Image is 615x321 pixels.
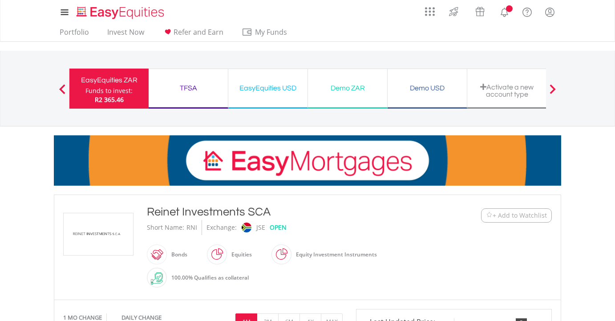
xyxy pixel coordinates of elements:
[104,28,148,41] a: Invest Now
[174,27,223,37] span: Refer and Earn
[516,2,538,20] a: FAQ's and Support
[234,82,302,94] div: EasyEquities USD
[147,204,426,220] div: Reinet Investments SCA
[75,74,143,86] div: EasyEquities ZAR
[538,2,561,22] a: My Profile
[54,135,561,186] img: EasyMortage Promotion Banner
[65,213,132,255] img: EQU.ZA.RNI.png
[154,82,223,94] div: TFSA
[493,2,516,20] a: Notifications
[227,244,252,265] div: Equities
[313,82,382,94] div: Demo ZAR
[56,28,93,41] a: Portfolio
[270,220,287,235] div: OPEN
[486,212,493,219] img: Watchlist
[291,244,377,265] div: Equity Investment Instruments
[425,7,435,16] img: grid-menu-icon.svg
[85,86,133,95] div: Funds to invest:
[256,220,265,235] div: JSE
[167,244,187,265] div: Bonds
[75,5,168,20] img: EasyEquities_Logo.png
[481,208,552,223] button: Watchlist + Add to Watchlist
[467,2,493,19] a: Vouchers
[186,220,197,235] div: RNI
[171,274,249,281] span: 100.00% Qualifies as collateral
[151,272,163,284] img: collateral-qualifying-green.svg
[206,220,237,235] div: Exchange:
[242,26,300,38] span: My Funds
[147,220,184,235] div: Short Name:
[419,2,441,16] a: AppsGrid
[446,4,461,19] img: thrive-v2.svg
[159,28,227,41] a: Refer and Earn
[73,2,168,20] a: Home page
[493,211,547,220] span: + Add to Watchlist
[393,82,461,94] div: Demo USD
[95,95,124,104] span: R2 365.46
[473,4,487,19] img: vouchers-v2.svg
[473,83,541,98] div: Activate a new account type
[242,223,251,232] img: jse.png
